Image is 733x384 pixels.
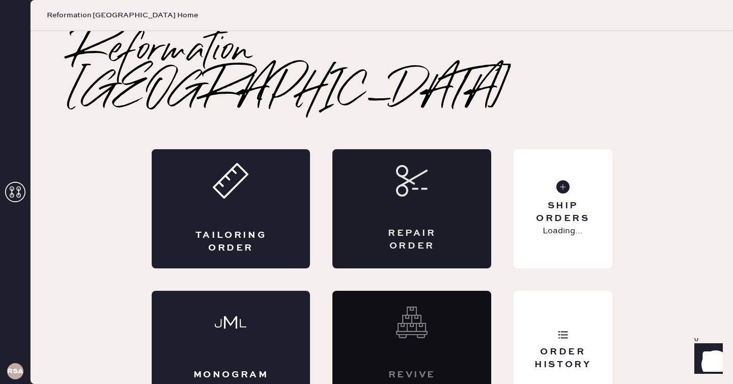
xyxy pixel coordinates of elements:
[522,346,604,371] div: Order History
[522,200,604,225] div: Ship Orders
[192,229,270,255] div: Tailoring Order
[685,338,728,382] iframe: Front Chat
[543,225,583,237] p: Loading...
[71,31,692,113] h2: Reformation [GEOGRAPHIC_DATA]
[47,10,198,20] span: Reformation [GEOGRAPHIC_DATA] Home
[7,368,23,375] h3: RSA
[373,227,450,253] div: Repair Order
